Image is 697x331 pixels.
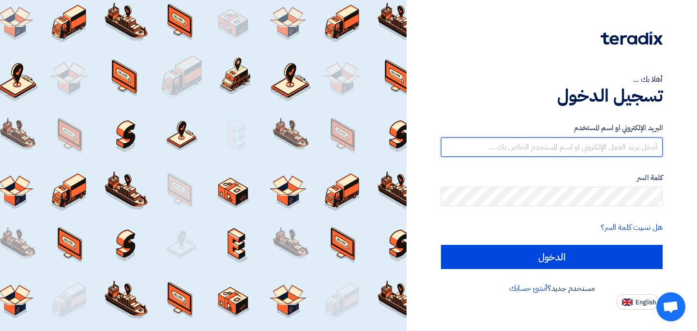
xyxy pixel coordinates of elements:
input: أدخل بريد العمل الإلكتروني او اسم المستخدم الخاص بك ... [441,137,663,157]
button: English [616,294,659,310]
h1: تسجيل الدخول [441,85,663,106]
a: أنشئ حسابك [509,283,547,294]
div: أهلا بك ... [441,74,663,85]
img: en-US.png [622,299,633,306]
input: الدخول [441,245,663,269]
label: كلمة السر [441,172,663,183]
span: English [636,299,656,306]
div: دردشة مفتوحة [656,292,685,321]
img: Teradix logo [601,31,663,45]
div: مستخدم جديد؟ [441,283,663,294]
a: هل نسيت كلمة السر؟ [601,222,663,233]
label: البريد الإلكتروني او اسم المستخدم [441,122,663,134]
